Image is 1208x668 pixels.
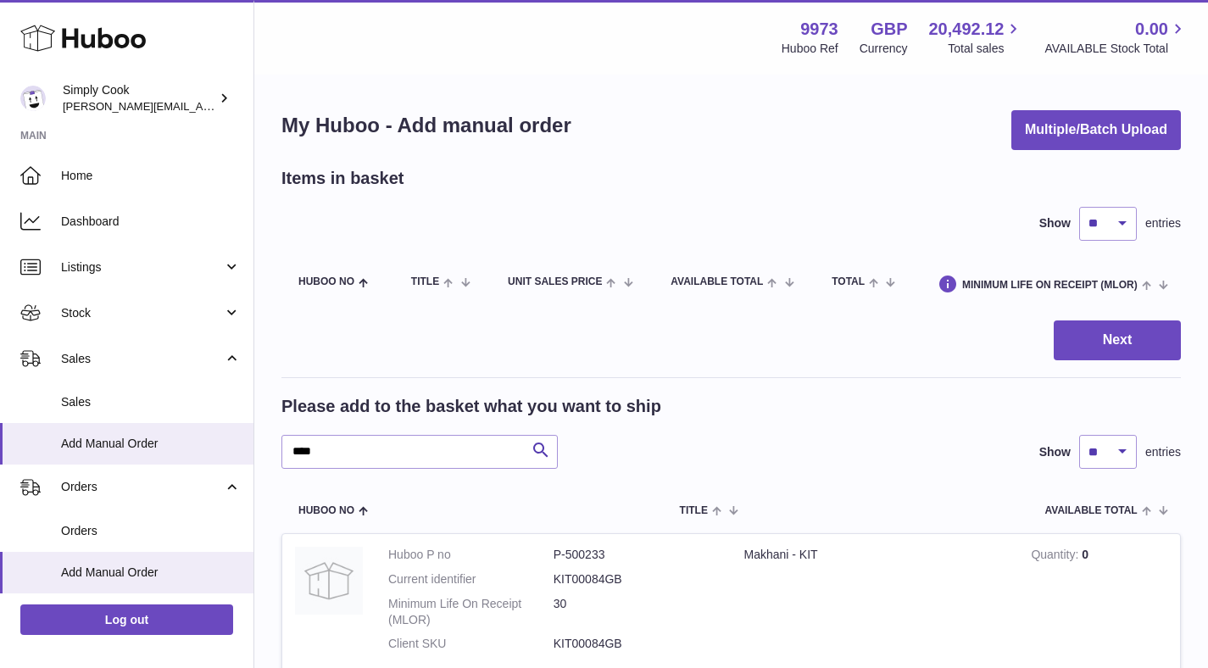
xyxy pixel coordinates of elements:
[671,276,763,287] span: AVAILABLE Total
[1011,110,1181,150] button: Multiple/Batch Upload
[1135,18,1168,41] span: 0.00
[61,436,241,452] span: Add Manual Order
[800,18,838,41] strong: 9973
[1039,444,1071,460] label: Show
[554,636,719,652] dd: KIT00084GB
[388,571,554,587] dt: Current identifier
[61,479,223,495] span: Orders
[63,99,340,113] span: [PERSON_NAME][EMAIL_ADDRESS][DOMAIN_NAME]
[61,523,241,539] span: Orders
[554,547,719,563] dd: P-500233
[554,596,719,628] dd: 30
[411,276,439,287] span: Title
[388,547,554,563] dt: Huboo P no
[832,276,865,287] span: Total
[295,547,363,615] img: Makhani - KIT
[1031,548,1082,565] strong: Quantity
[1145,215,1181,231] span: entries
[298,276,354,287] span: Huboo no
[1145,444,1181,460] span: entries
[928,18,1004,41] span: 20,492.12
[680,505,708,516] span: Title
[1045,505,1138,516] span: AVAILABLE Total
[871,18,907,41] strong: GBP
[20,86,46,111] img: rebecca@simplycook.com
[928,18,1023,57] a: 20,492.12 Total sales
[63,82,215,114] div: Simply Cook
[298,505,354,516] span: Huboo no
[20,604,233,635] a: Log out
[388,596,554,628] dt: Minimum Life On Receipt (MLOR)
[554,571,719,587] dd: KIT00084GB
[948,41,1023,57] span: Total sales
[860,41,908,57] div: Currency
[1054,320,1181,360] button: Next
[61,214,241,230] span: Dashboard
[388,636,554,652] dt: Client SKU
[61,351,223,367] span: Sales
[962,280,1138,291] span: Minimum Life On Receipt (MLOR)
[61,168,241,184] span: Home
[1039,215,1071,231] label: Show
[61,394,241,410] span: Sales
[1044,18,1188,57] a: 0.00 AVAILABLE Stock Total
[61,305,223,321] span: Stock
[61,259,223,276] span: Listings
[281,112,571,139] h1: My Huboo - Add manual order
[1044,41,1188,57] span: AVAILABLE Stock Total
[281,167,404,190] h2: Items in basket
[281,395,661,418] h2: Please add to the basket what you want to ship
[61,565,241,581] span: Add Manual Order
[782,41,838,57] div: Huboo Ref
[508,276,602,287] span: Unit Sales Price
